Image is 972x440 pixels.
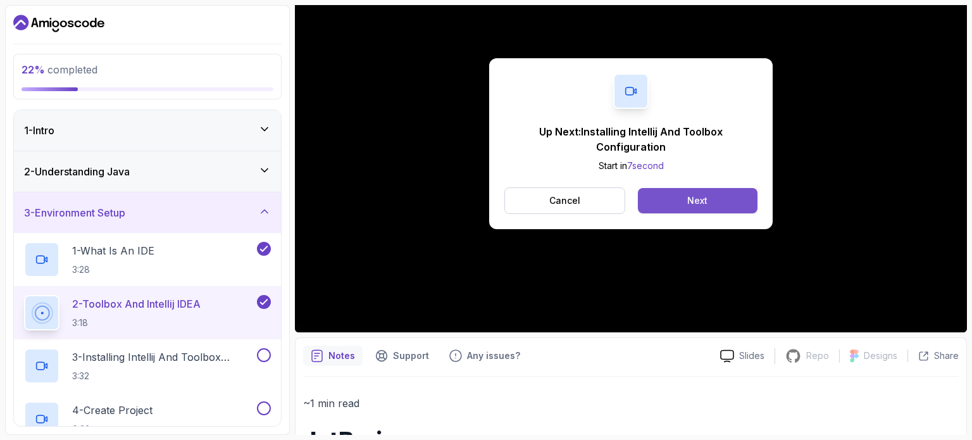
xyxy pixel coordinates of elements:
[934,349,959,362] p: Share
[710,349,775,363] a: Slides
[303,346,363,366] button: notes button
[24,295,271,330] button: 2-Toolbox And Intellij IDEA3:18
[368,346,437,366] button: Support button
[303,394,959,412] p: ~1 min read
[328,349,355,362] p: Notes
[864,349,897,362] p: Designs
[442,346,528,366] button: Feedback button
[627,160,664,171] span: 7 second
[72,317,201,329] p: 3:18
[14,151,281,192] button: 2-Understanding Java
[806,349,829,362] p: Repo
[24,348,271,384] button: 3-Installing Intellij And Toolbox Configuration3:32
[22,63,45,76] span: 22 %
[504,160,757,172] p: Start in
[72,349,254,365] p: 3 - Installing Intellij And Toolbox Configuration
[13,13,104,34] a: Dashboard
[72,296,201,311] p: 2 - Toolbox And Intellij IDEA
[72,423,153,436] p: 6:33
[24,401,271,437] button: 4-Create Project6:33
[504,187,625,214] button: Cancel
[14,110,281,151] button: 1-Intro
[22,63,97,76] span: completed
[549,194,580,207] p: Cancel
[687,194,707,207] div: Next
[24,205,125,220] h3: 3 - Environment Setup
[72,243,154,258] p: 1 - What Is An IDE
[24,123,54,138] h3: 1 - Intro
[24,242,271,277] button: 1-What Is An IDE3:28
[467,349,520,362] p: Any issues?
[393,349,429,362] p: Support
[739,349,764,362] p: Slides
[72,263,154,276] p: 3:28
[24,164,130,179] h3: 2 - Understanding Java
[638,188,757,213] button: Next
[72,370,254,382] p: 3:32
[14,192,281,233] button: 3-Environment Setup
[72,403,153,418] p: 4 - Create Project
[504,124,757,154] p: Up Next: Installing Intellij And Toolbox Configuration
[907,349,959,362] button: Share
